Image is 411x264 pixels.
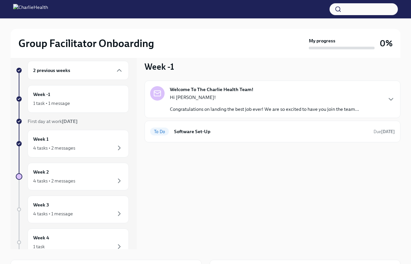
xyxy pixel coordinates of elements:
[33,210,73,217] div: 4 tasks • 1 message
[16,228,129,256] a: Week 41 task
[16,130,129,157] a: Week 14 tasks • 2 messages
[380,37,393,49] h3: 0%
[33,243,45,250] div: 1 task
[13,4,48,14] img: CharlieHealth
[145,61,174,73] h3: Week -1
[28,61,129,80] div: 2 previous weeks
[170,106,359,112] p: Congratulations on landing the best job ever! We are so excited to have you join the team...
[33,178,75,184] div: 4 tasks • 2 messages
[33,145,75,151] div: 4 tasks • 2 messages
[33,67,70,74] h6: 2 previous weeks
[33,100,70,107] div: 1 task • 1 message
[33,201,49,208] h6: Week 3
[16,196,129,223] a: Week 34 tasks • 1 message
[170,86,253,93] strong: Welcome To The Charlie Health Team!
[62,118,78,124] strong: [DATE]
[33,135,49,143] h6: Week 1
[16,118,129,125] a: First day at work[DATE]
[28,118,78,124] span: First day at work
[33,234,49,241] h6: Week 4
[18,37,154,50] h2: Group Facilitator Onboarding
[16,163,129,190] a: Week 24 tasks • 2 messages
[16,85,129,113] a: Week -11 task • 1 message
[33,91,50,98] h6: Week -1
[374,129,395,135] span: September 3rd, 2025 09:00
[33,168,49,176] h6: Week 2
[174,128,368,135] h6: Software Set-Up
[381,129,395,134] strong: [DATE]
[150,129,169,134] span: To Do
[309,37,335,44] strong: My progress
[170,94,359,101] p: Hi [PERSON_NAME]!
[150,126,395,137] a: To DoSoftware Set-UpDue[DATE]
[374,129,395,134] span: Due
